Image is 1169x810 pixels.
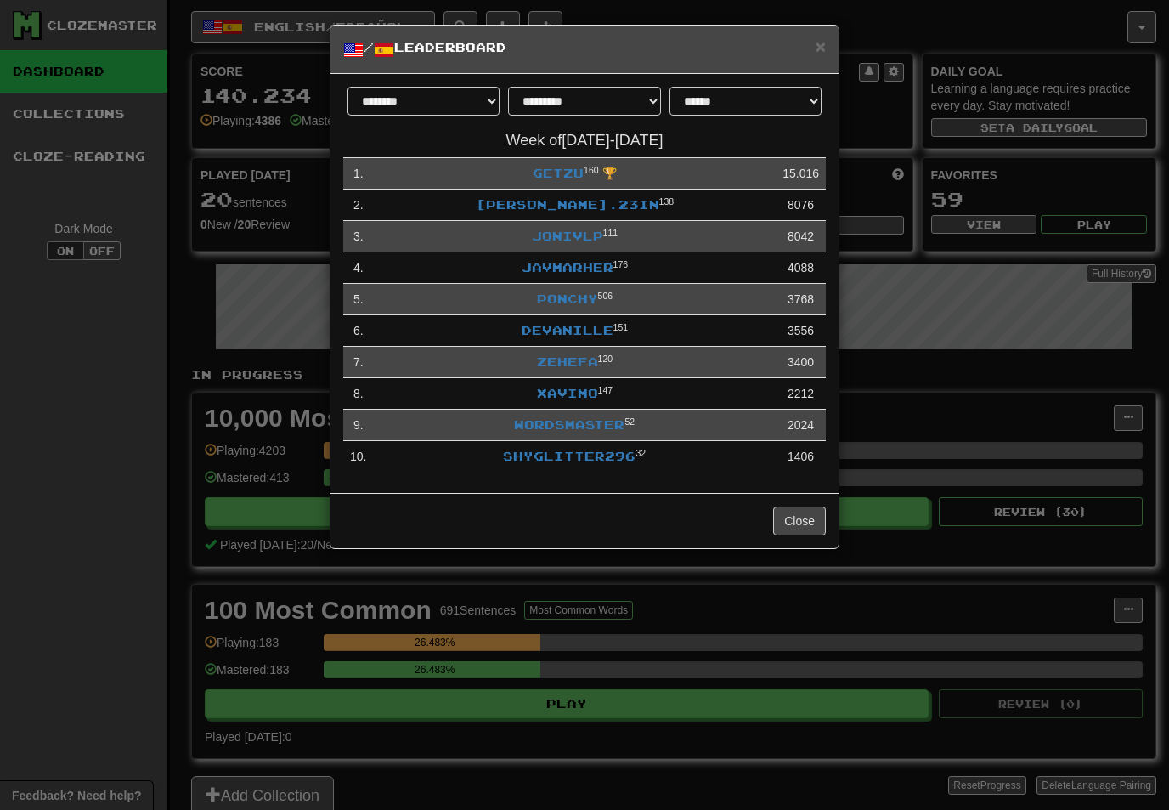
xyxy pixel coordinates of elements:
[343,221,373,252] td: 3 .
[776,441,826,473] td: 1406
[343,284,373,315] td: 5 .
[476,197,659,212] a: [PERSON_NAME].23in
[776,347,826,378] td: 3400
[584,165,599,175] sup: Level 160
[537,386,598,400] a: Xavimo
[598,291,613,301] sup: Level 506
[537,354,598,369] a: zehefa
[598,385,613,395] sup: Level 147
[776,378,826,410] td: 2212
[816,37,826,56] span: ×
[532,229,603,243] a: Jonivlp
[522,323,613,337] a: devanille
[613,259,629,269] sup: Level 176
[343,410,373,441] td: 9 .
[776,315,826,347] td: 3556
[598,354,613,364] sup: Level 120
[343,441,373,473] td: 10 .
[522,260,613,275] a: JavMarHer
[343,252,373,284] td: 4 .
[776,190,826,221] td: 8076
[602,167,617,180] span: 🏆
[343,315,373,347] td: 6 .
[343,190,373,221] td: 2 .
[776,252,826,284] td: 4088
[533,166,584,180] a: Getzu
[776,410,826,441] td: 2024
[776,158,826,190] td: 15.016
[816,37,826,55] button: Close
[635,448,646,458] sup: Level 32
[343,158,373,190] td: 1 .
[776,221,826,252] td: 8042
[537,292,598,306] a: Ponchy
[603,228,618,238] sup: Level 111
[514,417,624,432] a: Wordsmaster
[659,196,675,207] sup: Level 138
[343,347,373,378] td: 7 .
[776,284,826,315] td: 3768
[343,39,826,60] h5: / Leaderboard
[624,416,635,427] sup: Level 52
[773,507,826,535] button: Close
[343,378,373,410] td: 8 .
[503,449,635,463] a: ShyGlitter296
[343,133,826,150] h4: Week of [DATE] - [DATE]
[613,322,629,332] sup: Level 151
